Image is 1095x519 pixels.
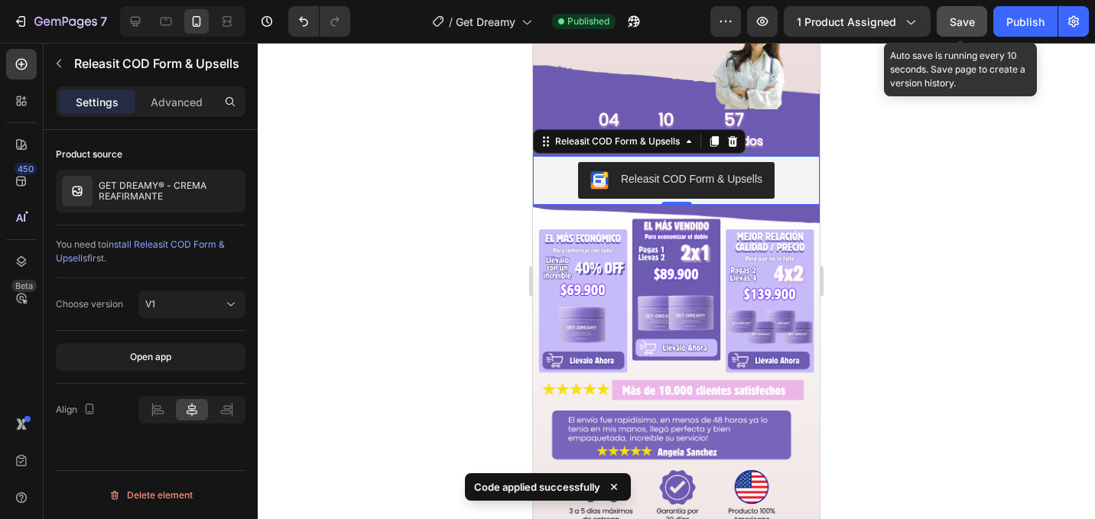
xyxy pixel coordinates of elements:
[950,15,975,28] span: Save
[100,12,107,31] p: 7
[109,486,193,504] div: Delete element
[76,94,119,110] p: Settings
[145,298,155,310] span: V1
[456,14,515,30] span: Get Dreamy
[784,6,931,37] button: 1 product assigned
[449,14,453,30] span: /
[56,400,99,420] div: Align
[15,163,37,175] div: 450
[56,238,225,264] span: install Releasit COD Form & Upsells
[993,6,1058,37] button: Publish
[62,176,93,206] img: product feature img
[6,6,114,37] button: 7
[56,297,123,311] div: Choose version
[151,94,203,110] p: Advanced
[56,148,122,161] div: Product source
[1006,14,1045,30] div: Publish
[11,280,37,292] div: Beta
[130,350,171,364] div: Open app
[138,290,245,318] button: V1
[56,483,245,508] button: Delete element
[99,180,239,202] p: GET DREAMY® - CREMA REAFIRMANTE
[56,238,245,265] div: You need to first.
[474,479,600,495] p: Code applied successfully
[533,43,820,519] iframe: Design area
[797,14,896,30] span: 1 product assigned
[937,6,987,37] button: Save
[56,343,245,371] button: Open app
[288,6,350,37] div: Undo/Redo
[567,15,609,28] span: Published
[74,54,239,73] p: Releasit COD Form & Upsells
